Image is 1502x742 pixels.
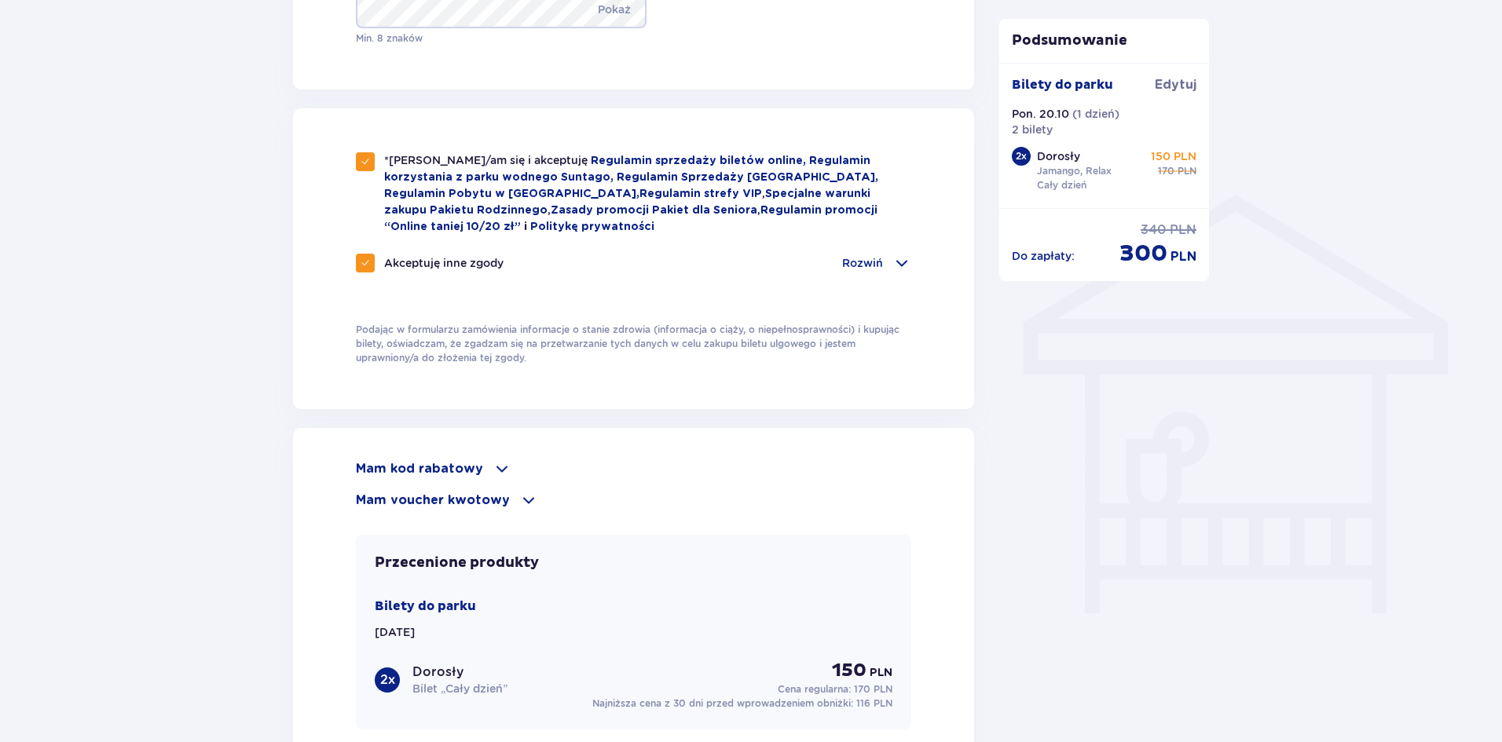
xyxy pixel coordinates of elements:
span: PLN [1170,248,1196,265]
span: 170 PLN [854,683,892,695]
a: Regulamin strefy VIP [639,188,762,199]
span: 116 PLN [856,697,892,709]
span: 170 [1158,164,1174,178]
p: Bilet „Cały dzień” [412,681,507,696]
a: Politykę prywatności [530,221,654,232]
p: Dorosły [412,663,463,681]
p: Mam voucher kwotowy [356,492,510,509]
p: Min. 8 znaków [356,31,647,46]
a: Regulamin Pobytu w [GEOGRAPHIC_DATA], [384,188,639,199]
span: 340 [1141,221,1167,239]
p: Jamango, Relax [1037,164,1112,178]
p: 2 bilety [1012,122,1053,137]
p: Podając w formularzu zamówienia informacje o stanie zdrowia (informacja o ciąży, o niepełnosprawn... [356,323,911,365]
p: Mam kod rabatowy [356,460,483,477]
p: Pon. 20.10 [1012,106,1069,122]
span: 150 [832,659,866,682]
div: 2 x [1012,147,1031,166]
p: Przecenione produkty [375,554,539,572]
a: Regulamin Sprzedaży [GEOGRAPHIC_DATA], [617,172,878,183]
p: Cena regularna: [778,682,892,696]
p: , , , [384,152,911,235]
p: ( 1 dzień ) [1072,106,1119,122]
span: Edytuj [1155,76,1196,93]
p: 150 PLN [1151,148,1196,164]
a: Zasady promocji Pakiet dla Seniora [551,205,757,216]
a: Regulamin sprzedaży biletów online, [591,155,809,166]
span: 300 [1119,239,1167,269]
p: Rozwiń [842,255,883,271]
span: PLN [1170,221,1196,239]
p: Najniższa cena z 30 dni przed wprowadzeniem obniżki: [592,696,892,711]
p: Podsumowanie [999,31,1210,50]
p: [DATE] [375,624,415,640]
span: i [524,221,530,232]
p: Dorosły [1037,148,1080,164]
p: Cały dzień [1037,178,1086,192]
span: PLN [870,665,892,681]
p: Bilety do parku [1012,76,1113,93]
span: *[PERSON_NAME]/am się i akceptuję [384,154,591,166]
p: Akceptuję inne zgody [384,255,504,271]
div: 2 x [375,667,400,693]
p: Bilety do parku [375,598,476,615]
p: Do zapłaty : [1012,248,1075,264]
span: PLN [1178,164,1196,178]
